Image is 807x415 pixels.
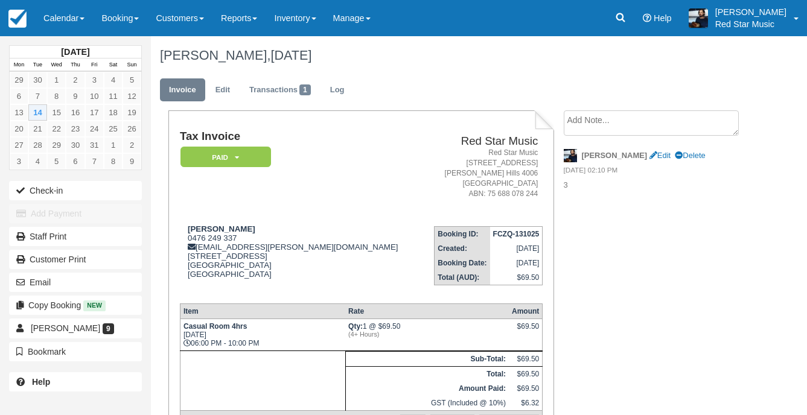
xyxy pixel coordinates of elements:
[493,230,540,238] strong: FCZQ-131025
[9,204,142,223] button: Add Payment
[123,59,141,72] th: Sun
[435,226,490,241] th: Booking ID:
[47,137,66,153] a: 29
[104,121,123,137] a: 25
[28,137,47,153] a: 28
[123,137,141,153] a: 2
[160,48,747,63] h1: [PERSON_NAME],
[180,224,422,294] div: 0476 249 337 [EMAIL_ADDRESS][PERSON_NAME][DOMAIN_NAME] [STREET_ADDRESS] [GEOGRAPHIC_DATA] [GEOGRA...
[240,78,320,102] a: Transactions1
[9,273,142,292] button: Email
[123,72,141,88] a: 5
[28,153,47,169] a: 4
[180,146,267,168] a: Paid
[509,381,543,396] td: $69.50
[85,153,104,169] a: 7
[9,296,142,315] button: Copy Booking New
[123,153,141,169] a: 9
[299,84,311,95] span: 1
[104,104,123,121] a: 18
[47,121,66,137] a: 22
[509,366,543,381] td: $69.50
[32,377,50,387] b: Help
[66,88,85,104] a: 9
[9,250,142,269] a: Customer Print
[345,381,509,396] th: Amount Paid:
[28,121,47,137] a: 21
[715,6,786,18] p: [PERSON_NAME]
[66,153,85,169] a: 6
[66,59,85,72] th: Thu
[180,303,345,318] th: Item
[643,14,651,22] i: Help
[10,153,28,169] a: 3
[348,322,363,331] strong: Qty
[509,303,543,318] th: Amount
[28,59,47,72] th: Tue
[47,72,66,88] a: 1
[28,104,47,121] a: 14
[47,88,66,104] a: 8
[31,323,100,333] span: [PERSON_NAME]
[83,300,106,311] span: New
[10,121,28,137] a: 20
[103,323,114,334] span: 9
[9,318,142,338] a: [PERSON_NAME] 9
[9,372,142,391] a: Help
[512,322,539,340] div: $69.50
[104,153,123,169] a: 8
[85,137,104,153] a: 31
[490,241,543,256] td: [DATE]
[123,121,141,137] a: 26
[689,8,708,28] img: A1
[345,396,509,411] td: GST (Included @ 10%)
[10,137,28,153] a: 27
[85,88,104,104] a: 10
[180,147,271,168] em: Paid
[649,151,671,160] a: Edit
[160,78,205,102] a: Invoice
[180,318,345,350] td: [DATE] 06:00 PM - 10:00 PM
[435,241,490,256] th: Created:
[435,270,490,285] th: Total (AUD):
[104,59,123,72] th: Sat
[270,48,311,63] span: [DATE]
[66,121,85,137] a: 23
[85,121,104,137] a: 24
[66,104,85,121] a: 16
[345,318,509,350] td: 1 @ $69.50
[654,13,672,23] span: Help
[675,151,705,160] a: Delete
[8,10,27,28] img: checkfront-main-nav-mini-logo.png
[490,256,543,270] td: [DATE]
[427,135,538,148] h2: Red Star Music
[715,18,786,30] p: Red Star Music
[47,59,66,72] th: Wed
[509,396,543,411] td: $6.32
[180,130,422,143] h1: Tax Invoice
[10,104,28,121] a: 13
[66,137,85,153] a: 30
[61,47,89,57] strong: [DATE]
[9,342,142,361] button: Bookmark
[582,151,648,160] strong: [PERSON_NAME]
[123,104,141,121] a: 19
[10,88,28,104] a: 6
[427,148,538,200] address: Red Star Music [STREET_ADDRESS] [PERSON_NAME] Hills 4006 [GEOGRAPHIC_DATA] ABN: 75 688 078 244
[183,322,247,331] strong: Casual Room 4hrs
[47,153,66,169] a: 5
[28,72,47,88] a: 30
[10,59,28,72] th: Mon
[348,331,506,338] em: (4+ Hours)
[9,181,142,200] button: Check-in
[85,72,104,88] a: 3
[85,104,104,121] a: 17
[564,180,747,191] p: 3
[123,88,141,104] a: 12
[9,227,142,246] a: Staff Print
[321,78,354,102] a: Log
[66,72,85,88] a: 2
[206,78,239,102] a: Edit
[435,256,490,270] th: Booking Date:
[345,366,509,381] th: Total:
